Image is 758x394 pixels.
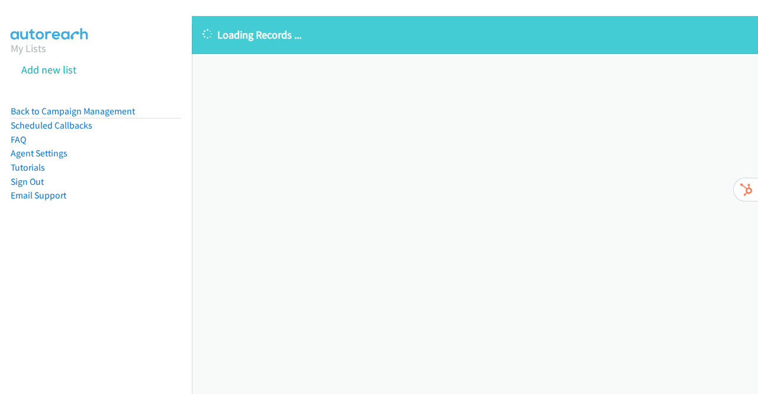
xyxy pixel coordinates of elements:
a: Email Support [11,190,66,201]
a: Scheduled Callbacks [11,120,92,131]
a: Add new list [21,63,76,76]
a: My Lists [11,41,46,55]
a: Back to Campaign Management [11,105,135,117]
a: Agent Settings [11,148,68,159]
p: Loading Records ... [203,27,747,43]
a: Tutorials [11,162,45,173]
a: FAQ [11,134,26,145]
a: Sign Out [11,176,44,187]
